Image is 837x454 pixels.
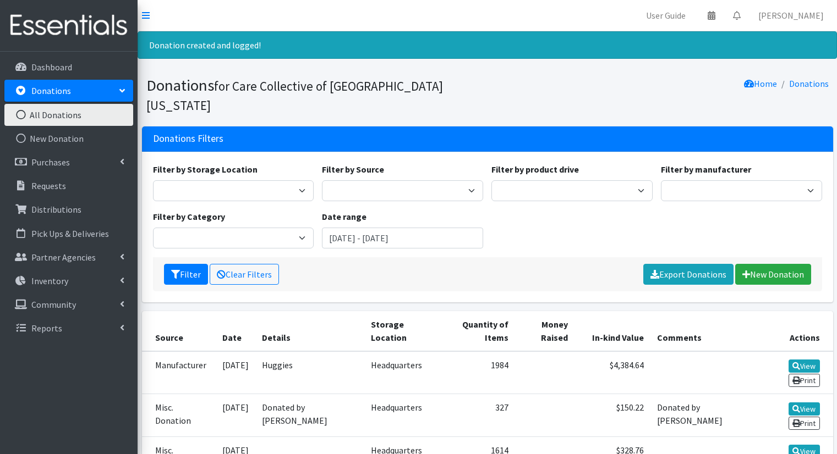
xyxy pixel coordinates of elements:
[322,210,366,223] label: Date range
[31,204,81,215] p: Distributions
[4,7,133,44] img: HumanEssentials
[661,163,751,176] label: Filter by manufacturer
[210,264,279,285] a: Clear Filters
[31,323,62,334] p: Reports
[735,264,811,285] a: New Donation
[4,317,133,339] a: Reports
[216,351,255,394] td: [DATE]
[146,78,443,113] small: for Care Collective of [GEOGRAPHIC_DATA][US_STATE]
[364,351,442,394] td: Headquarters
[4,223,133,245] a: Pick Ups & Deliveries
[31,252,96,263] p: Partner Agencies
[750,4,833,26] a: [PERSON_NAME]
[789,402,820,416] a: View
[650,394,759,436] td: Donated by [PERSON_NAME]
[142,351,216,394] td: Manufacturer
[31,157,70,168] p: Purchases
[442,394,515,436] td: 327
[575,311,650,351] th: In-kind Value
[442,351,515,394] td: 1984
[31,62,72,73] p: Dashboard
[31,228,109,239] p: Pick Ups & Deliveries
[31,299,76,310] p: Community
[575,351,650,394] td: $4,384.64
[164,264,208,285] button: Filter
[31,275,68,286] p: Inventory
[575,394,650,436] td: $150.22
[4,80,133,102] a: Donations
[216,311,255,351] th: Date
[789,374,820,387] a: Print
[744,78,777,89] a: Home
[4,104,133,126] a: All Donations
[146,76,484,114] h1: Donations
[364,311,442,351] th: Storage Location
[643,264,734,285] a: Export Donations
[4,175,133,197] a: Requests
[4,294,133,315] a: Community
[255,351,364,394] td: Huggies
[491,163,579,176] label: Filter by product drive
[4,246,133,268] a: Partner Agencies
[322,163,384,176] label: Filter by Source
[650,311,759,351] th: Comments
[216,394,255,436] td: [DATE]
[4,270,133,292] a: Inventory
[142,394,216,436] td: Misc. Donation
[515,311,575,351] th: Money Raised
[637,4,694,26] a: User Guide
[142,311,216,351] th: Source
[4,128,133,150] a: New Donation
[255,394,364,436] td: Donated by [PERSON_NAME]
[364,394,442,436] td: Headquarters
[4,198,133,220] a: Distributions
[153,210,225,223] label: Filter by Category
[759,311,833,351] th: Actions
[153,163,258,176] label: Filter by Storage Location
[789,417,820,430] a: Print
[255,311,364,351] th: Details
[31,85,71,96] p: Donations
[4,151,133,173] a: Purchases
[138,31,837,59] div: Donation created and logged!
[4,56,133,78] a: Dashboard
[322,228,483,248] input: January 1, 2011 - December 31, 2011
[31,180,66,191] p: Requests
[153,133,223,145] h3: Donations Filters
[789,78,829,89] a: Donations
[789,359,820,373] a: View
[442,311,515,351] th: Quantity of Items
